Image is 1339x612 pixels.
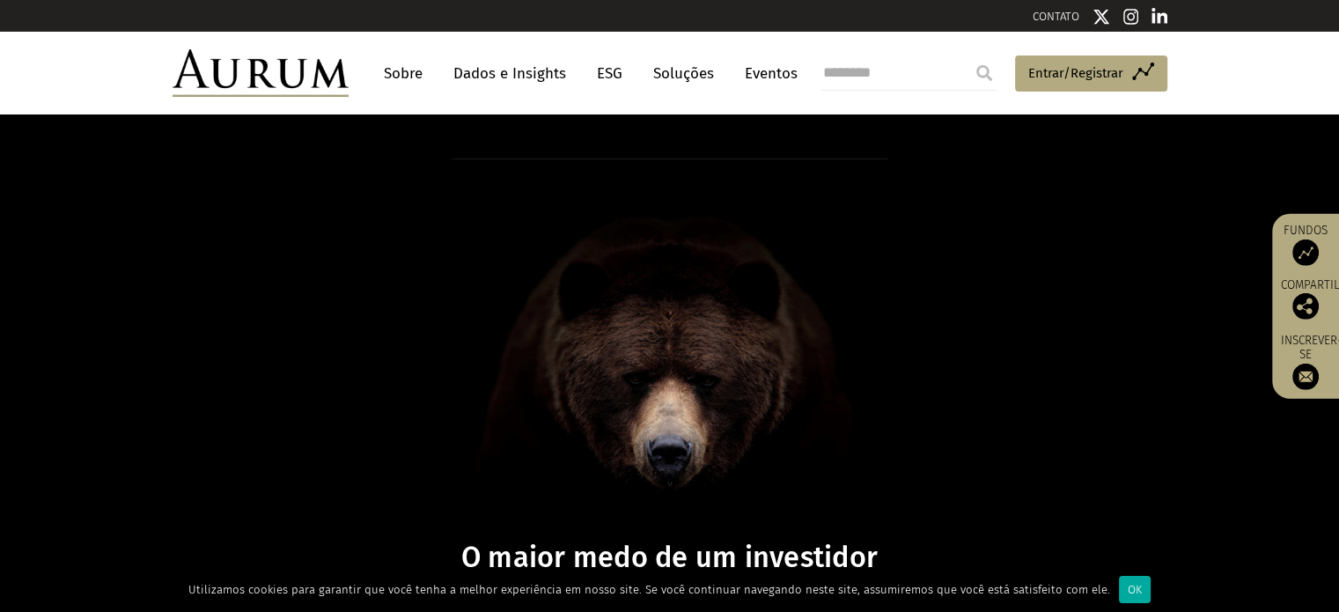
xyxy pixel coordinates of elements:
[453,64,566,83] font: Dados e Insights
[1151,8,1167,26] img: Ícone do Linkedin
[1033,10,1079,23] a: CONTATO
[1123,8,1139,26] img: Ícone do Instagram
[1128,583,1142,596] font: OK
[1284,222,1328,237] font: Fundos
[597,64,622,83] font: ESG
[1292,364,1319,390] img: Inscreva-se na nossa newsletter
[1015,55,1167,92] a: Entrar/Registrar
[375,57,431,90] a: Sobre
[1292,292,1319,319] img: Compartilhe esta publicação
[1028,65,1123,81] font: Entrar/Registrar
[644,57,723,90] a: Soluções
[736,57,798,90] a: Eventos
[653,64,714,83] font: Soluções
[1292,239,1319,265] img: Fundos de acesso
[1093,8,1110,26] img: Ícone do Twitter
[384,64,423,83] font: Sobre
[461,541,878,575] font: O maior medo de um investidor
[173,49,349,97] img: Aurum
[588,57,631,90] a: ESG
[188,583,1110,596] font: Utilizamos cookies para garantir que você tenha a melhor experiência em nosso site. Se você conti...
[445,57,575,90] a: Dados e Insights
[745,64,798,83] font: Eventos
[967,55,1002,91] input: Submit
[1281,222,1330,265] a: Fundos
